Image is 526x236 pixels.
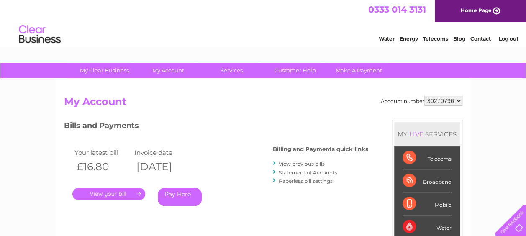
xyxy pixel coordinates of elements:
div: MY SERVICES [394,122,460,146]
div: LIVE [408,130,425,138]
a: Customer Help [261,63,330,78]
a: Services [197,63,266,78]
div: Account number [381,96,462,106]
a: My Account [133,63,203,78]
th: [DATE] [132,158,192,175]
a: Make A Payment [324,63,393,78]
a: Paperless bill settings [279,178,333,184]
th: £16.80 [72,158,133,175]
a: Contact [470,36,491,42]
div: Clear Business is a trading name of Verastar Limited (registered in [GEOGRAPHIC_DATA] No. 3667643... [66,5,461,41]
a: Telecoms [423,36,448,42]
a: Energy [400,36,418,42]
div: Mobile [403,192,452,215]
div: Telecoms [403,146,452,169]
div: Broadband [403,169,452,192]
td: Your latest bill [72,147,133,158]
a: Statement of Accounts [279,169,337,176]
a: Blog [453,36,465,42]
a: Log out [498,36,518,42]
h3: Bills and Payments [64,120,368,134]
a: . [72,188,145,200]
img: logo.png [18,22,61,47]
a: My Clear Business [70,63,139,78]
a: Pay Here [158,188,202,206]
a: Water [379,36,395,42]
td: Invoice date [132,147,192,158]
h2: My Account [64,96,462,112]
h4: Billing and Payments quick links [273,146,368,152]
a: View previous bills [279,161,325,167]
a: 0333 014 3131 [368,4,426,15]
